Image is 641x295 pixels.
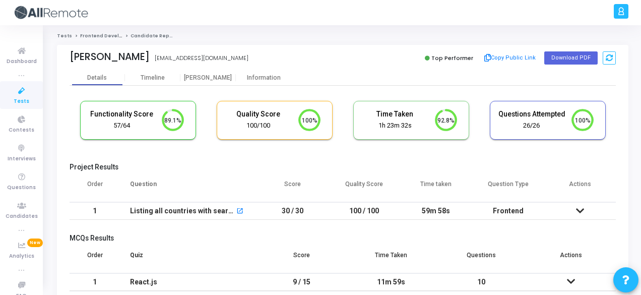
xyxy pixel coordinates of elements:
[80,33,142,39] a: Frontend Developer (L4)
[70,163,616,171] h5: Project Results
[7,184,36,192] span: Questions
[329,174,401,202] th: Quality Score
[544,174,616,202] th: Actions
[88,110,156,119] h5: Functionality Score
[57,33,72,39] a: Tests
[70,234,616,243] h5: MCQs Results
[472,202,544,220] td: Frontend
[120,174,257,202] th: Question
[8,155,36,163] span: Interviews
[257,245,346,273] th: Score
[120,245,257,273] th: Quiz
[472,174,544,202] th: Question Type
[70,202,120,220] td: 1
[526,245,616,273] th: Actions
[361,110,429,119] h5: Time Taken
[225,110,292,119] h5: Quality Score
[257,273,346,291] td: 9 / 15
[141,74,165,82] div: Timeline
[236,208,243,215] mat-icon: open_in_new
[88,121,156,131] div: 57/64
[70,273,120,291] td: 1
[9,252,34,261] span: Analytics
[27,239,43,247] span: New
[436,273,526,291] td: 10
[9,126,34,135] span: Contests
[225,121,292,131] div: 100/100
[361,121,429,131] div: 1h 23m 32s
[7,57,37,66] span: Dashboard
[329,202,401,220] td: 100 / 100
[180,74,236,82] div: [PERSON_NAME]
[257,174,329,202] th: Score
[13,3,88,23] img: logo
[130,274,246,290] div: React.js
[400,202,472,220] td: 59m 58s
[431,54,473,62] span: Top Performer
[6,212,38,221] span: Candidates
[87,74,107,82] div: Details
[498,121,565,131] div: 26/26
[356,274,426,290] div: 11m 59s
[57,33,628,39] nav: breadcrumb
[346,245,436,273] th: Time Taken
[130,203,235,219] div: Listing all countries with search feature
[436,245,526,273] th: Questions
[70,245,120,273] th: Order
[131,33,177,39] span: Candidate Report
[498,110,565,119] h5: Questions Attempted
[544,51,598,65] button: Download PDF
[481,50,539,66] button: Copy Public Link
[155,54,248,63] div: [EMAIL_ADDRESS][DOMAIN_NAME]
[236,74,291,82] div: Information
[70,51,150,63] div: [PERSON_NAME]
[70,174,120,202] th: Order
[400,174,472,202] th: Time taken
[257,202,329,220] td: 30 / 30
[14,97,29,106] span: Tests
